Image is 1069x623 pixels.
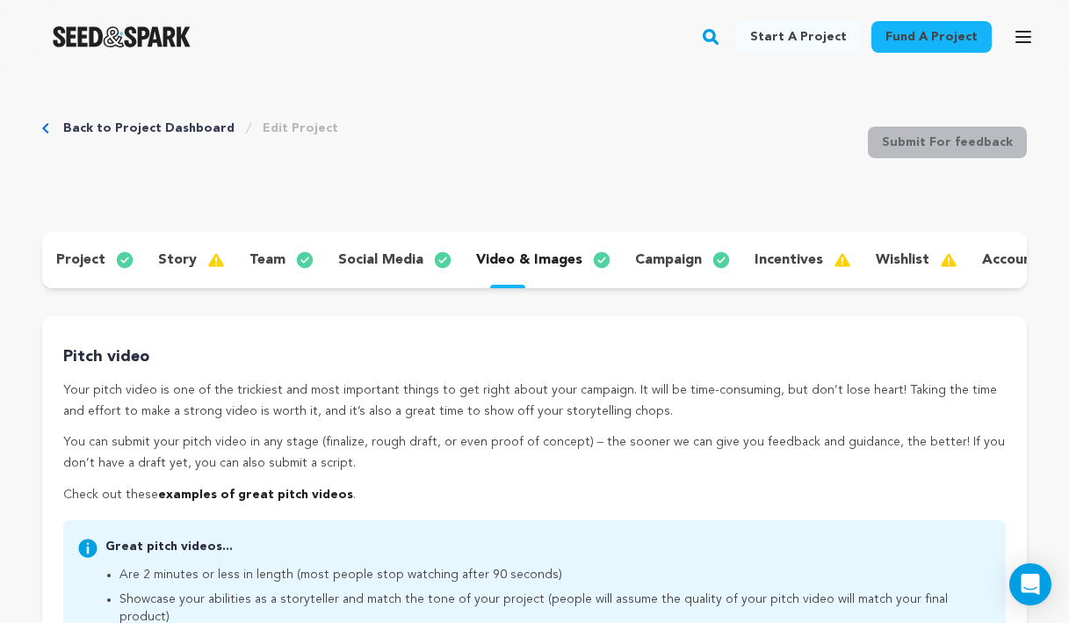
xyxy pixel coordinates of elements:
[42,246,144,274] button: project
[324,246,462,274] button: social media
[105,538,992,555] p: Great pitch videos...
[462,246,621,274] button: video & images
[207,250,239,271] img: warning-full.svg
[876,250,929,271] p: wishlist
[434,250,466,271] img: check-circle-full.svg
[834,250,865,271] img: warning-full.svg
[871,21,992,53] a: Fund a project
[593,250,625,271] img: check-circle-full.svg
[621,246,740,274] button: campaign
[296,250,328,271] img: check-circle-full.svg
[740,246,862,274] button: incentives
[53,26,191,47] a: Seed&Spark Homepage
[1009,563,1051,605] div: Open Intercom Messenger
[42,120,338,137] div: Breadcrumb
[63,432,1006,474] p: You can submit your pitch video in any stage (finalize, rough draft, or even proof of concept) – ...
[63,120,235,137] a: Back to Project Dashboard
[755,250,823,271] p: incentives
[249,250,285,271] p: team
[868,127,1027,158] button: Submit For feedback
[116,250,148,271] img: check-circle-full.svg
[63,485,1006,506] p: Check out these .
[53,26,191,47] img: Seed&Spark Logo Dark Mode
[56,250,105,271] p: project
[158,250,197,271] p: story
[144,246,235,274] button: story
[63,344,1006,370] p: Pitch video
[712,250,744,271] img: check-circle-full.svg
[263,120,338,137] a: Edit Project
[338,250,423,271] p: social media
[63,380,1006,423] p: Your pitch video is one of the trickiest and most important things to get right about your campai...
[119,566,992,583] li: Are 2 minutes or less in length (most people stop watching after 90 seconds)
[736,21,861,53] a: Start a project
[635,250,702,271] p: campaign
[940,250,971,271] img: warning-full.svg
[158,489,353,501] a: examples of great pitch videos
[982,250,1038,271] p: account
[235,246,324,274] button: team
[862,246,968,274] button: wishlist
[476,250,582,271] p: video & images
